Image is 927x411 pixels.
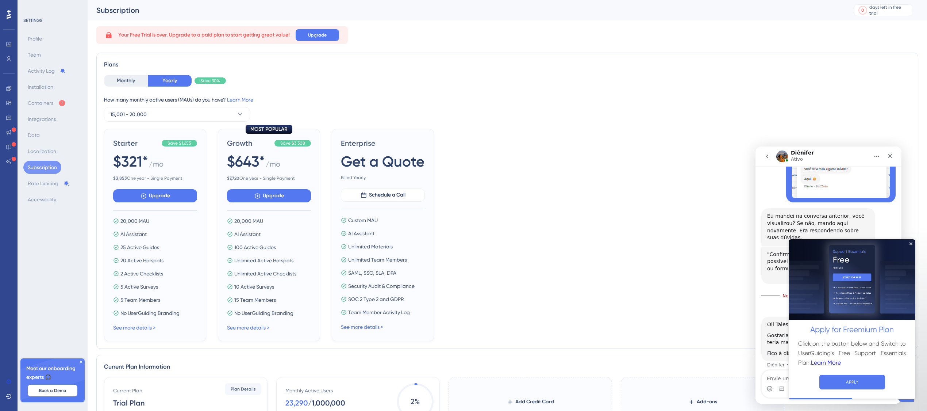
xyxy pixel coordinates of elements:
span: Save 30% [200,78,220,84]
span: 20 Active Hotspots [120,256,164,265]
div: Diênifer diz… [6,62,140,100]
span: Get a Quote [341,151,424,172]
span: 10 Active Surveys [234,282,274,291]
div: Monthly Active Users [285,386,333,395]
div: days left in free trial [869,4,910,16]
span: Upgrade [308,32,327,38]
div: / 1,000,000 [308,398,345,408]
span: AI Assistant [348,229,374,238]
span: AI Assistant [120,230,147,239]
div: Close Preview [121,3,124,6]
span: Add Credit Card [515,397,554,406]
div: Gostaria apenas de checar se você teria mais alguma dúvida para mim? [12,186,114,200]
iframe: Intercom live chat [755,146,901,404]
h3: Click on the button below and Switch to UserGuiding's Free Support Essentials Plan. [9,100,117,128]
button: 15,001 - 20,000 [104,107,250,122]
span: Schedule a Call [369,191,405,199]
span: Billed Yearly [341,175,425,180]
div: Eu mandei na conversa anterior, você visualizou? Se não, mando aqui novamente. Era respondendo so... [12,66,114,95]
textarea: Envie uma mensagem... [6,224,140,236]
span: AI Assistant [234,230,261,239]
h2: Apply for Freemium Plan [6,84,121,97]
button: Seletor de Gif [23,239,29,245]
span: 20,000 MAU [234,217,263,225]
div: Current Plan [113,386,142,395]
span: 20,000 MAU [120,217,149,225]
span: Save $1,655 [168,140,191,146]
button: Integrations [23,113,60,126]
span: 100 Active Guides [234,243,276,252]
span: Unlimited Active Checklists [234,269,296,278]
button: Upgrade [227,189,311,202]
div: SETTINGS [23,18,82,23]
button: Upgrade [113,189,197,202]
div: MOST POPULAR [246,125,292,134]
b: $ 3,853 [113,176,127,181]
div: 0 [861,7,864,13]
button: Yearly [148,75,192,87]
button: Book a Demo [28,385,77,396]
span: / mo [266,159,280,172]
button: Team [23,48,45,61]
span: $643* [227,151,265,172]
span: $321* [113,151,148,172]
button: Accessibility [23,193,61,206]
button: Subscription [23,161,61,174]
span: Growth [227,138,272,148]
span: 15,001 - 20,000 [110,110,147,119]
span: 5 Active Surveys [120,282,158,291]
b: $ 7,720 [227,176,239,181]
div: Diênifer diz… [6,100,140,143]
div: Plans [104,60,911,69]
button: Containers [23,96,70,110]
img: launcher-image-alternative-text [2,4,15,18]
a: See more details > [113,325,155,331]
span: Add-ons [697,397,717,406]
span: Team Member Activity Log [348,308,410,317]
div: "Confirmei aqui e atualmente não é possível criar árvores conversacionais ou formulários. 🙁"​ [6,100,120,137]
span: Upgrade [149,191,170,200]
span: 2 Active Checklists [120,269,163,278]
div: Trial Plan [113,398,145,408]
button: Seletor de emoji [11,239,17,245]
a: See more details > [341,324,383,330]
div: Current Plan Information [104,362,911,371]
span: Meet our onboarding experts 🎧 [26,364,79,382]
button: Activity Log [23,64,70,77]
span: Save $3,308 [280,140,305,146]
div: How many monthly active users (MAUs) do you have? [104,95,911,104]
span: SOC 2 Type 2 and GDPR [348,295,404,304]
button: Carregar anexo [35,239,41,245]
span: 5 Team Members [120,296,160,304]
div: [DATE] [6,155,140,170]
div: Oii Tales! 👋 [12,175,114,182]
span: Unlimited Active Hotspots [234,256,293,265]
button: Enviar mensagem… [125,236,137,248]
button: Monthly [104,75,148,87]
a: Learn More [227,97,253,103]
span: Unlimited Team Members [348,255,407,264]
button: Schedule a Call [341,189,425,202]
div: "Confirmei aqui e atualmente não é possível criar árvores conversacionais ou formulários. 🙁" ​ [12,104,114,133]
span: Custom MAU [348,216,378,225]
span: No UserGuiding Branding [234,309,293,317]
button: Data [23,129,44,142]
span: No UserGuiding Branding [120,309,180,317]
button: Profile [23,32,46,45]
span: SAML, SSO, SLA, DPA [348,269,396,277]
button: Localization [23,145,61,158]
span: 15 Team Members [234,296,276,304]
span: Your Free Trial is over. Upgrade to a paid plan to start getting great value! [118,31,290,39]
a: Learn More [22,119,52,128]
a: See more details > [227,325,269,331]
div: Oii Tales! 👋Gostaria apenas de checar se você teria mais alguma dúvida para mim?Fico à disposição... [6,170,120,215]
button: Installation [23,80,58,94]
span: 25 Active Guides [120,243,159,252]
div: Diênifer • Há 8h [12,216,48,221]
